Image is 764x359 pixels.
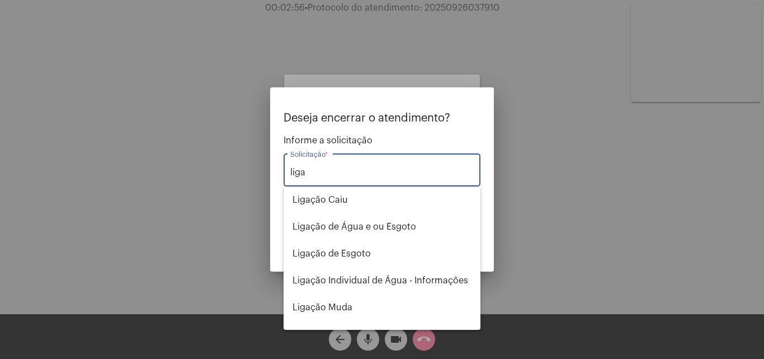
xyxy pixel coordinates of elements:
input: Buscar solicitação [290,167,474,178]
p: Deseja encerrar o atendimento? [284,112,480,124]
span: Ligação Individual de Água - Informações [293,267,471,294]
span: Religação (informações sobre) [293,321,471,348]
span: Ligação de Esgoto [293,240,471,267]
span: Informe a solicitação [284,136,480,146]
span: Ligação de Água e ou Esgoto [293,213,471,240]
span: Ligação Muda [293,294,471,321]
span: Ligação Caiu [293,187,471,213]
